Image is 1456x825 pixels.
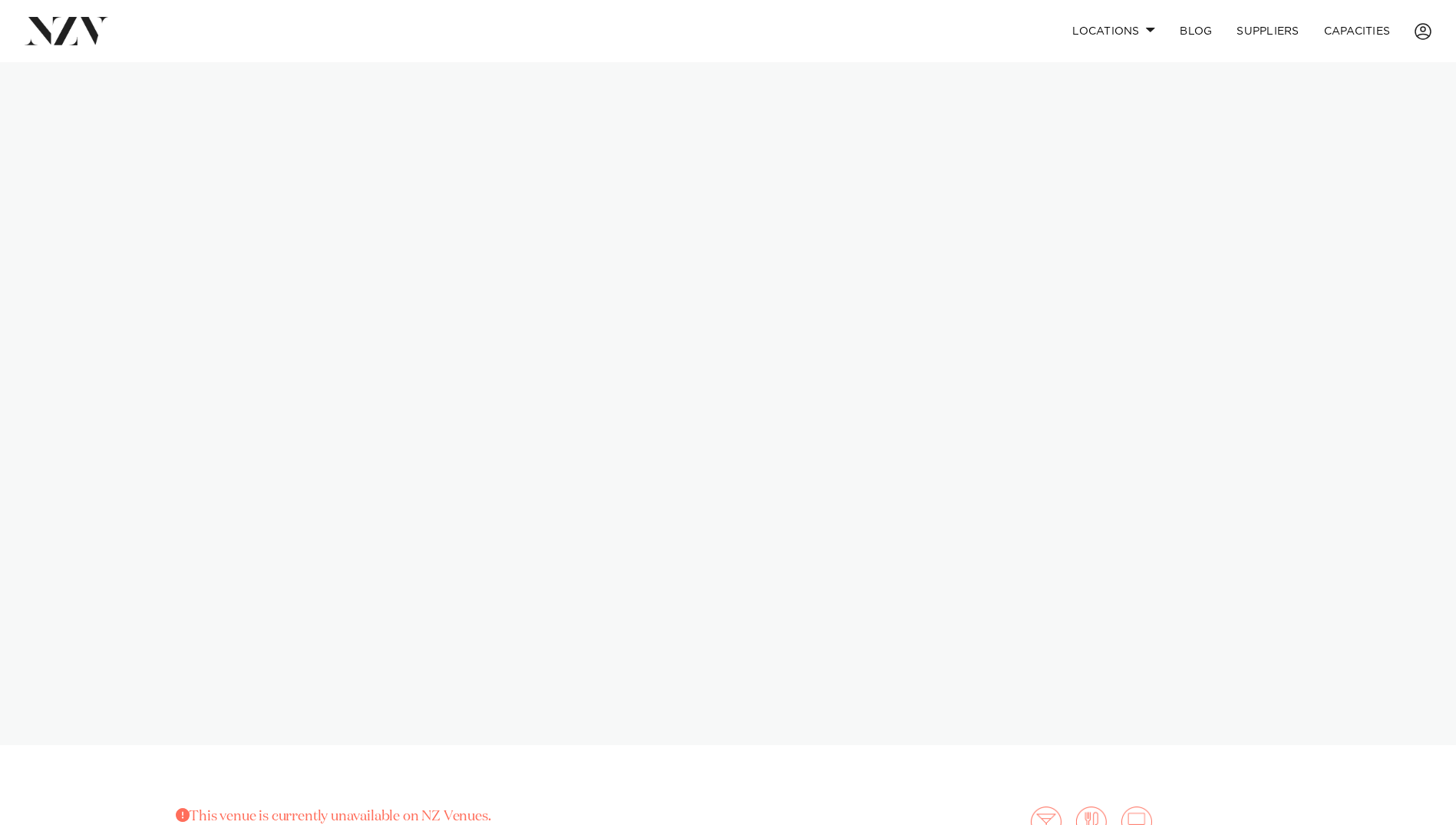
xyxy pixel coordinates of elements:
[1312,15,1403,48] a: Capacities
[1224,15,1311,48] a: SUPPLIERS
[1167,15,1224,48] a: BLOG
[1060,15,1167,48] a: Locations
[25,17,108,45] img: nzv-logo.png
